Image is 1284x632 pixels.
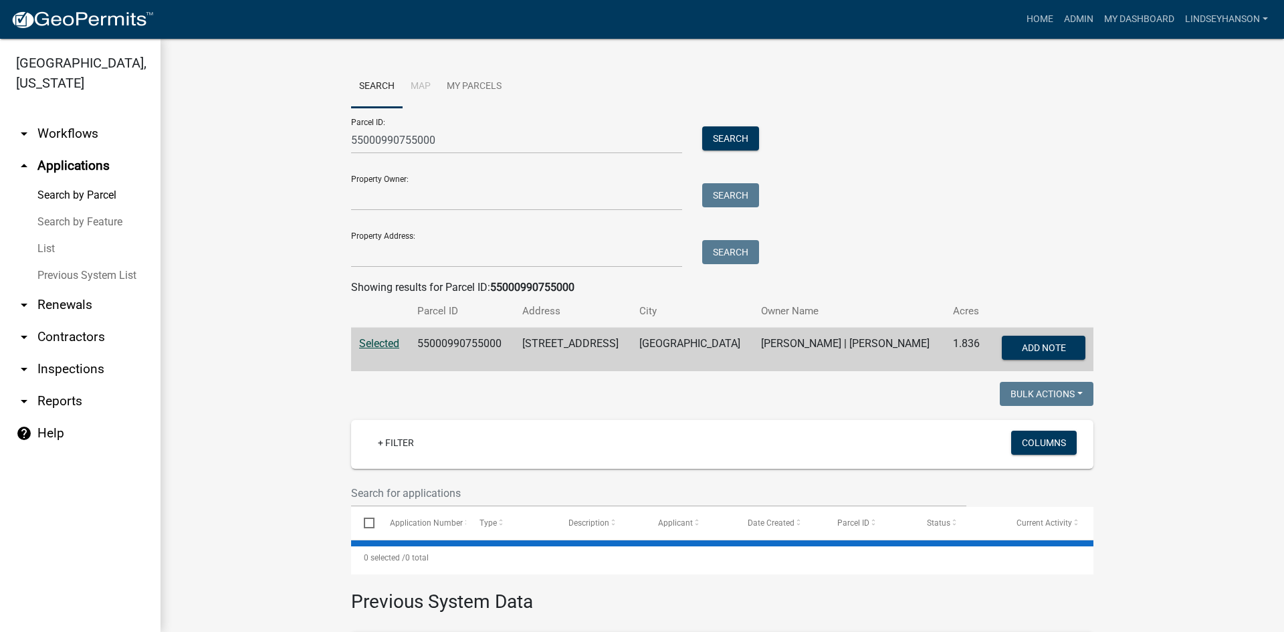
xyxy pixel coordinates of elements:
[439,66,510,108] a: My Parcels
[753,328,945,372] td: [PERSON_NAME] | [PERSON_NAME]
[364,553,405,562] span: 0 selected /
[1011,431,1077,455] button: Columns
[748,518,794,528] span: Date Created
[702,183,759,207] button: Search
[1000,382,1093,406] button: Bulk Actions
[1021,342,1065,353] span: Add Note
[1016,518,1072,528] span: Current Activity
[351,574,1093,616] h3: Previous System Data
[735,507,825,539] datatable-header-cell: Date Created
[1021,7,1059,32] a: Home
[702,126,759,150] button: Search
[702,240,759,264] button: Search
[914,507,1004,539] datatable-header-cell: Status
[479,518,497,528] span: Type
[568,518,609,528] span: Description
[16,329,32,345] i: arrow_drop_down
[409,296,514,327] th: Parcel ID
[351,280,1093,296] div: Showing results for Parcel ID:
[16,393,32,409] i: arrow_drop_down
[351,66,403,108] a: Search
[16,425,32,441] i: help
[359,337,399,350] a: Selected
[351,507,377,539] datatable-header-cell: Select
[837,518,869,528] span: Parcel ID
[351,480,966,507] input: Search for applications
[16,126,32,142] i: arrow_drop_down
[631,296,753,327] th: City
[945,296,990,327] th: Acres
[825,507,914,539] datatable-header-cell: Parcel ID
[556,507,645,539] datatable-header-cell: Description
[351,541,1093,574] div: 0 total
[16,361,32,377] i: arrow_drop_down
[466,507,556,539] datatable-header-cell: Type
[377,507,466,539] datatable-header-cell: Application Number
[658,518,693,528] span: Applicant
[16,297,32,313] i: arrow_drop_down
[1059,7,1099,32] a: Admin
[490,281,574,294] strong: 55000990755000
[945,328,990,372] td: 1.836
[514,296,631,327] th: Address
[1180,7,1273,32] a: Lindseyhanson
[1099,7,1180,32] a: My Dashboard
[753,296,945,327] th: Owner Name
[927,518,950,528] span: Status
[631,328,753,372] td: [GEOGRAPHIC_DATA]
[409,328,514,372] td: 55000990755000
[16,158,32,174] i: arrow_drop_up
[367,431,425,455] a: + Filter
[390,518,463,528] span: Application Number
[645,507,735,539] datatable-header-cell: Applicant
[1002,336,1085,360] button: Add Note
[514,328,631,372] td: [STREET_ADDRESS]
[1004,507,1093,539] datatable-header-cell: Current Activity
